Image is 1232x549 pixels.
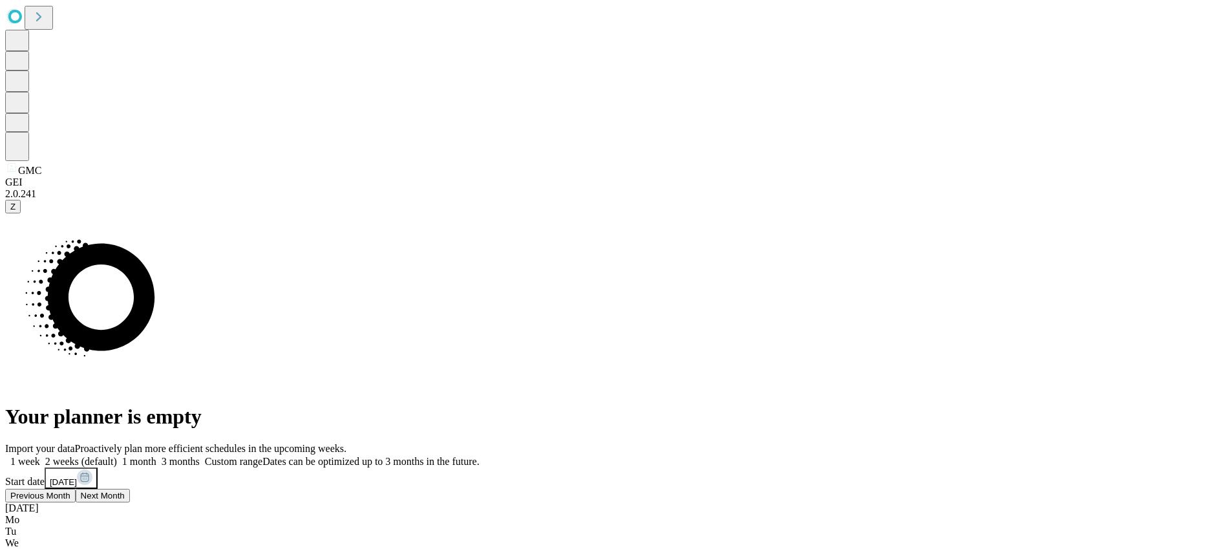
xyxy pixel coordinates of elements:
span: GMC [18,165,41,176]
span: Z [10,202,16,211]
span: [DATE] [50,477,77,487]
span: Dates can be optimized up to 3 months in the future. [262,456,479,467]
span: Next Month [81,491,125,501]
div: Tu [5,526,1227,537]
div: [DATE] [5,502,1227,514]
div: We [5,537,1227,549]
span: Custom range [205,456,262,467]
div: Mo [5,514,1227,526]
span: Import your data [5,443,75,454]
button: Previous Month [5,489,76,502]
span: 2 weeks (default) [45,456,117,467]
div: 2.0.241 [5,188,1227,200]
span: 1 month [122,456,156,467]
button: Next Month [76,489,130,502]
span: 3 months [162,456,200,467]
button: Z [5,200,21,213]
div: GEI [5,177,1227,188]
span: Proactively plan more efficient schedules in the upcoming weeks. [75,443,346,454]
span: 1 week [10,456,40,467]
span: Previous Month [10,491,70,501]
h1: Your planner is empty [5,405,1227,429]
button: [DATE] [45,468,98,489]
